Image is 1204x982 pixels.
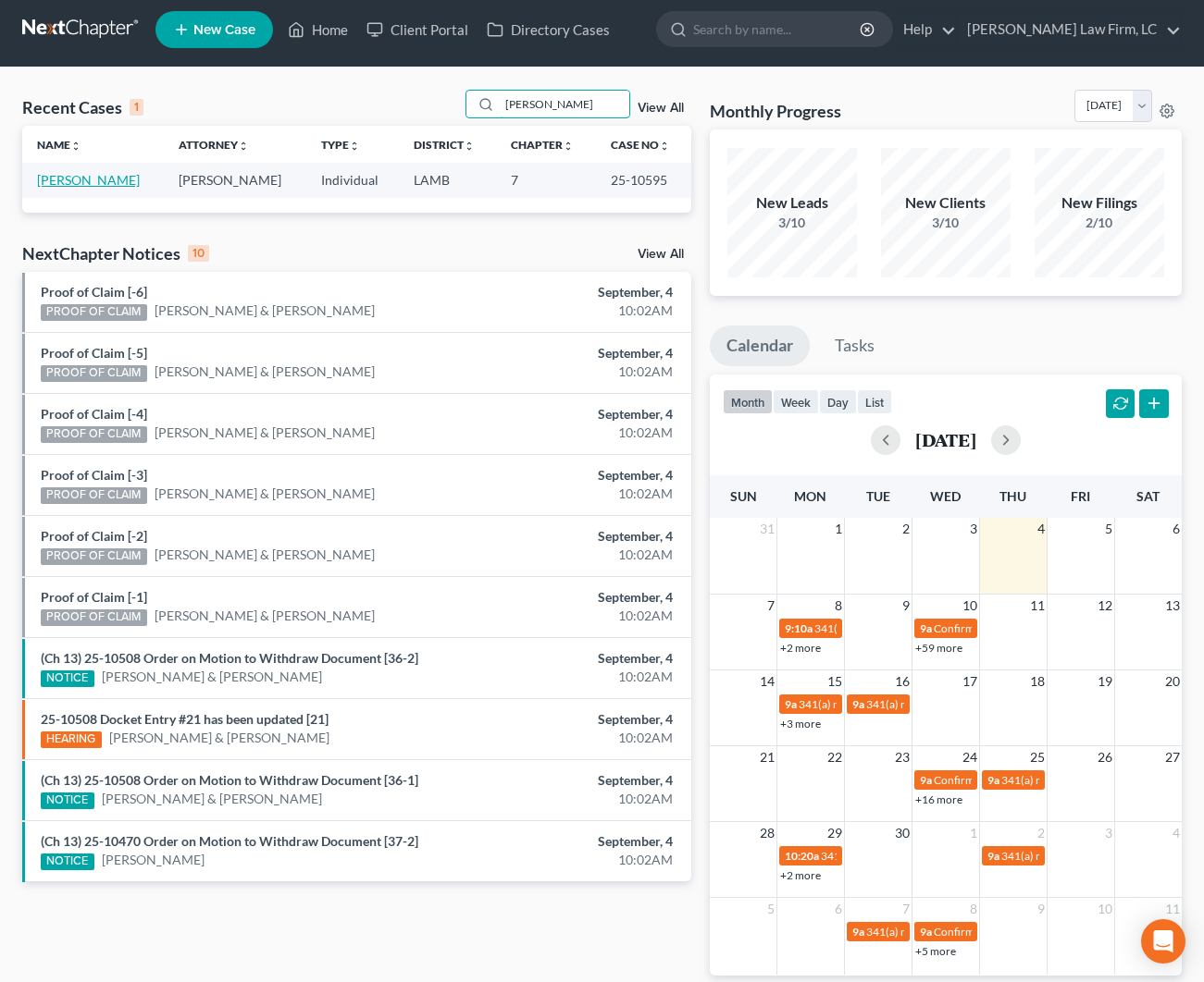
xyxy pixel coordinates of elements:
a: View All [638,248,684,261]
span: Sat [1136,488,1160,504]
span: 30 [893,822,912,844]
a: [PERSON_NAME] Law Firm, LC [958,13,1181,46]
div: 3/10 [727,214,857,232]
a: [PERSON_NAME] & [PERSON_NAME] [155,423,375,442]
td: LAMB [399,163,496,197]
div: PROOF OF CLAIM [41,487,147,504]
a: Proof of Claim [-1] [41,589,147,605]
span: 341(a) meeting for [PERSON_NAME] [814,621,993,635]
span: 26 [1096,746,1114,768]
div: Recent Cases [22,96,143,118]
a: [PERSON_NAME] & [PERSON_NAME] [155,485,375,503]
span: 15 [825,670,844,693]
span: 12 [1096,595,1114,617]
i: unfold_more [659,141,670,152]
td: [PERSON_NAME] [164,163,305,197]
span: 9 [900,595,912,617]
a: Directory Cases [478,13,619,46]
div: September, 4 [474,649,672,668]
span: 10 [961,595,979,617]
div: New Clients [881,192,1011,214]
span: 1 [968,822,979,844]
a: Districtunfold_more [414,138,475,152]
a: (Ch 13) 25-10508 Order on Motion to Withdraw Document [36-2] [41,650,418,666]
td: 25-10595 [596,163,691,197]
i: unfold_more [70,141,81,152]
span: 8 [968,898,979,920]
h3: Monthly Progress [710,100,841,122]
span: 23 [893,746,912,768]
span: Wed [930,488,961,504]
span: 29 [825,822,844,844]
a: Tasks [818,325,891,366]
div: 10:02AM [474,851,672,869]
span: 27 [1163,746,1182,768]
a: [PERSON_NAME] [102,851,205,869]
div: September, 4 [474,344,672,362]
div: September, 4 [474,588,672,607]
span: 9a [920,925,932,939]
div: 10 [188,245,209,262]
a: (Ch 13) 25-10470 Order on Motion to Withdraw Document [37-2] [41,833,418,849]
span: 13 [1163,595,1182,617]
span: 4 [1171,822,1182,844]
div: HEARING [41,731,102,748]
div: New Leads [727,192,857,214]
a: +16 more [915,792,962,806]
span: 341(a) meeting for [PERSON_NAME] [866,697,1045,711]
i: unfold_more [563,141,574,152]
a: +2 more [780,641,821,655]
div: NextChapter Notices [22,242,209,264]
div: PROOF OF CLAIM [41,365,147,382]
span: 341(a) meeting for [PERSON_NAME] [799,697,977,711]
span: 3 [968,518,979,540]
span: 2 [900,518,912,540]
span: 11 [1163,898,1182,920]
i: unfold_more [349,141,360,152]
span: 25 [1028,746,1047,768]
a: [PERSON_NAME] & [PERSON_NAME] [109,729,329,747]
span: 21 [758,746,776,768]
span: Confirmation hearing for [PERSON_NAME] [934,925,1144,939]
span: 17 [961,670,979,693]
a: [PERSON_NAME] & [PERSON_NAME] [155,546,375,564]
a: +5 more [915,944,956,958]
td: Individual [306,163,400,197]
span: Fri [1071,488,1090,504]
span: Sun [730,488,757,504]
div: 10:02AM [474,607,672,625]
span: 10 [1096,898,1114,920]
div: 3/10 [881,214,1011,232]
span: 6 [833,898,844,920]
a: Home [279,13,357,46]
span: 9 [1036,898,1047,920]
div: 10:02AM [474,301,672,320]
input: Search by name... [693,12,863,46]
span: Mon [794,488,826,504]
div: NOTICE [41,792,94,809]
a: Attorneyunfold_more [179,138,249,152]
span: 14 [758,670,776,693]
span: 22 [825,746,844,768]
div: September, 4 [474,710,672,729]
span: 28 [758,822,776,844]
a: Proof of Claim [-4] [41,406,147,422]
span: 9:10a [785,621,813,635]
span: 8 [833,595,844,617]
div: 10:02AM [474,668,672,686]
div: September, 4 [474,771,672,790]
span: 18 [1028,670,1047,693]
div: September, 4 [474,527,672,546]
span: 7 [765,595,776,617]
div: 10:02AM [474,485,672,503]
div: 10:02AM [474,546,672,564]
span: 20 [1163,670,1182,693]
div: New Filings [1035,192,1164,214]
a: Proof of Claim [-2] [41,528,147,544]
span: 341(a) meeting for [PERSON_NAME] [1001,849,1180,863]
div: PROOF OF CLAIM [41,548,147,565]
a: Typeunfold_more [321,138,360,152]
a: +2 more [780,868,821,882]
div: September, 4 [474,832,672,851]
a: Calendar [710,325,810,366]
